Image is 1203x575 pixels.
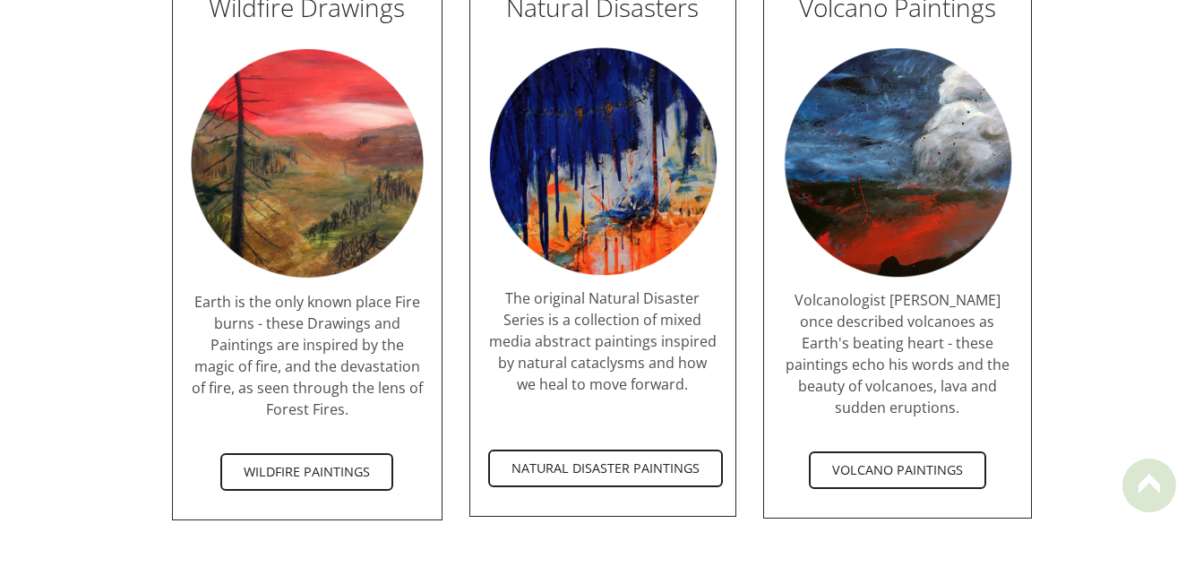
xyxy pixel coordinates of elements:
[490,451,721,485] span: Natural Disaster Paintings
[782,289,1013,418] div: ​
[222,455,391,489] span: Wildfire Paintings
[191,291,424,420] div: ​
[489,288,717,394] span: The original Natural Disaster Series is a collection of mixed media abstract paintings inspired b...
[488,450,723,487] a: Natural Disaster Paintings
[786,290,1010,417] span: Volcanologist [PERSON_NAME] once described volcanoes as Earth's beating heart - these paintings e...
[192,292,423,419] span: Earth is the only known place Fire burns - these Drawings and Paintings are inspired by the magic...
[811,453,984,487] span: Volcano Paintings
[488,47,718,277] img: Natural Disasters by Stephanie Peters
[220,453,393,491] a: Wildfire Paintings
[191,47,424,280] img: Wildfires by Stephanie Peters
[809,451,986,489] a: Volcano Paintings
[782,47,1013,279] img: Volcanoes by Stephanie Peters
